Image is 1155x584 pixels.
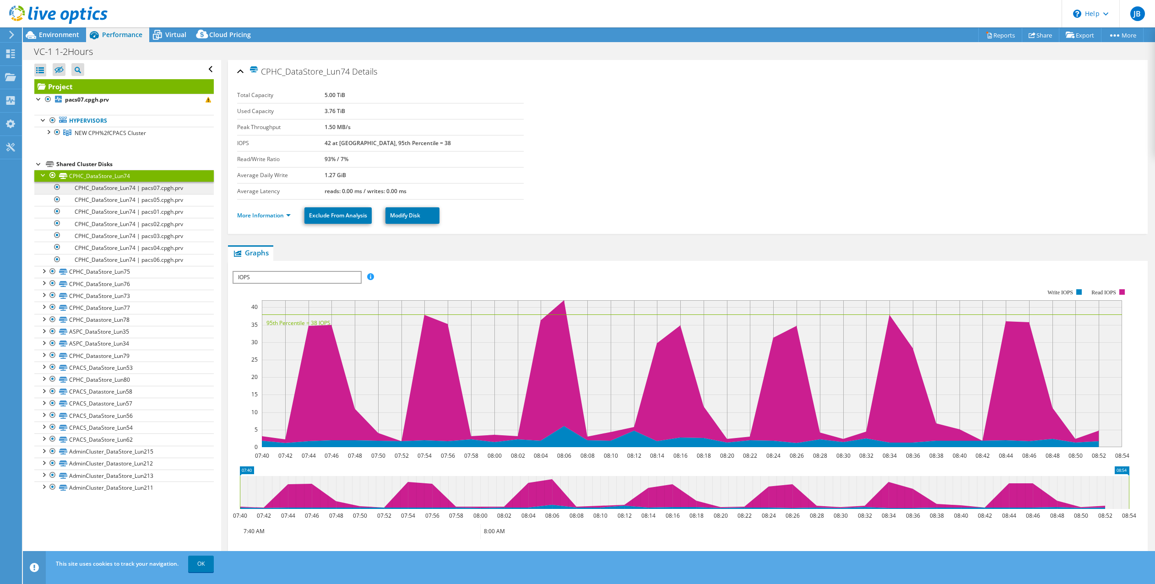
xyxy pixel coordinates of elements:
a: OK [188,556,214,572]
a: ASPC_DataStore_Lun35 [34,326,214,338]
text: 08:54 [1115,452,1129,460]
b: 93% / 7% [325,155,348,163]
b: 3.76 TiB [325,107,345,115]
text: Write IOPS [1047,289,1073,296]
text: 07:50 [352,512,367,519]
text: 08:14 [650,452,664,460]
b: pacs07.cpgh.prv [65,96,109,103]
text: 08:26 [789,452,803,460]
a: ASPC_DataStore_Lun34 [34,338,214,350]
text: 07:42 [278,452,292,460]
text: 07:54 [417,452,431,460]
text: 08:10 [593,512,607,519]
text: 08:48 [1050,512,1064,519]
a: CPHC_DataStore_Lun76 [34,278,214,290]
text: 07:42 [256,512,271,519]
a: Export [1059,28,1101,42]
a: AdminCluster_DataStore_Lun213 [34,470,214,481]
text: 0 [255,443,258,451]
a: Hypervisors [34,115,214,127]
a: CPHC_DataStore_Lun74 | pacs02.cpgh.prv [34,218,214,230]
b: 42 at [GEOGRAPHIC_DATA], 95th Percentile = 38 [325,139,451,147]
label: Total Capacity [237,91,325,100]
text: 08:12 [617,512,631,519]
label: IOPS [237,139,325,148]
label: Average Latency [237,187,325,196]
div: Shared Cluster Disks [56,159,214,170]
text: 07:56 [425,512,439,519]
text: 10 [251,408,258,416]
a: Reports [978,28,1022,42]
span: Details [352,66,377,77]
a: CPHC_DataStore_Lun74 | pacs01.cpgh.prv [34,206,214,218]
text: 08:08 [569,512,583,519]
text: 08:44 [998,452,1013,460]
text: 08:06 [557,452,571,460]
text: 08:20 [720,452,734,460]
text: 07:46 [304,512,319,519]
text: 08:00 [473,512,487,519]
span: Cloud Pricing [209,30,251,39]
a: AdminCluster_DataStore_Lun211 [34,481,214,493]
text: 07:54 [401,512,415,519]
text: 08:18 [696,452,710,460]
text: 08:52 [1091,452,1106,460]
a: More Information [237,211,291,219]
a: CPHC_DataStore_Lun73 [34,290,214,302]
text: 5 [255,426,258,433]
text: 08:24 [766,452,780,460]
text: 08:24 [761,512,775,519]
text: 08:48 [1045,452,1059,460]
text: 08:38 [929,512,944,519]
a: CPHC_DataStore_Lun77 [34,302,214,314]
span: CPHC_DataStore_Lun74 [249,66,350,76]
text: 07:48 [347,452,362,460]
text: 08:26 [785,512,799,519]
text: 08:22 [743,452,757,460]
text: 08:18 [689,512,703,519]
a: CPACS_Datastore_Lun57 [34,398,214,410]
b: 1.50 MB/s [325,123,351,131]
b: 5.00 TiB [325,91,345,99]
text: 08:46 [1022,452,1036,460]
text: 08:28 [809,512,824,519]
text: 08:02 [510,452,525,460]
text: 08:14 [641,512,655,519]
text: 08:46 [1025,512,1040,519]
text: 08:00 [487,452,501,460]
text: 08:44 [1002,512,1016,519]
text: 08:54 [1122,512,1136,519]
span: Performance [102,30,142,39]
text: Read IOPS [1091,289,1116,296]
text: 07:52 [394,452,408,460]
b: reads: 0.00 ms / writes: 0.00 ms [325,187,407,195]
text: 08:32 [859,452,873,460]
a: Share [1022,28,1059,42]
svg: \n [1073,10,1081,18]
text: 08:16 [673,452,687,460]
a: CPACS_DataStore_Lun53 [34,362,214,373]
text: 07:58 [464,452,478,460]
text: 07:52 [377,512,391,519]
a: CPHC_DataStore_Lun74 [34,170,214,182]
text: 25 [251,356,258,363]
a: CPACS_DataStore_Lun62 [34,433,214,445]
text: 07:44 [281,512,295,519]
text: 08:08 [580,452,594,460]
text: 08:40 [952,452,966,460]
span: NEW CPH%2fCPACS Cluster [75,129,146,137]
a: CPACS_Datastore_Lun58 [34,386,214,398]
text: 35 [251,321,258,329]
a: pacs07.cpgh.prv [34,94,214,106]
label: Used Capacity [237,107,325,116]
a: CPHC_DataStore_Lun74 | pacs06.cpgh.prv [34,254,214,266]
text: 08:30 [833,512,847,519]
a: Project [34,79,214,94]
a: CPHC_DataStore_Lun74 | pacs04.cpgh.prv [34,242,214,254]
a: CPHC_DataStore_Lun80 [34,373,214,385]
label: Peak Throughput [237,123,325,132]
text: 08:12 [627,452,641,460]
a: NEW CPH%2fCPACS Cluster [34,127,214,139]
span: This site uses cookies to track your navigation. [56,560,179,568]
text: 08:34 [881,512,895,519]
